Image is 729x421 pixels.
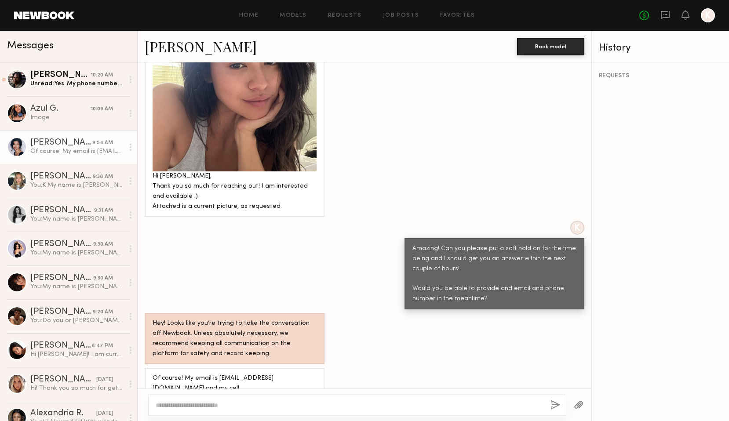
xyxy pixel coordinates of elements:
[30,375,96,384] div: [PERSON_NAME]
[30,249,124,257] div: You: My name is [PERSON_NAME] and I am a Producer for Monster Energy and Bang Energy! We have an ...
[92,342,113,350] div: 6:47 PM
[94,207,113,215] div: 9:31 AM
[440,13,475,18] a: Favorites
[30,215,124,223] div: You: My name is [PERSON_NAME] and I am a Producer for Monster Energy and Bang Energy! We have an ...
[599,43,722,53] div: History
[30,283,124,291] div: You: My name is [PERSON_NAME] and I am a Producer for Monster Energy and Bang Energy! We have an ...
[517,38,584,55] button: Book model
[30,105,91,113] div: Azul G.
[701,8,715,22] a: K
[30,341,92,350] div: [PERSON_NAME]
[328,13,362,18] a: Requests
[30,240,93,249] div: [PERSON_NAME]
[153,171,317,212] div: Hi [PERSON_NAME], Thank you so much for reaching out! I am interested and available :) Attached i...
[96,376,113,384] div: [DATE]
[93,240,113,249] div: 9:30 AM
[153,319,317,359] div: Hey! Looks like you’re trying to take the conversation off Newbook. Unless absolutely necessary, ...
[91,105,113,113] div: 10:09 AM
[383,13,419,18] a: Job Posts
[93,308,113,316] div: 9:20 AM
[92,139,113,147] div: 9:54 AM
[30,181,124,189] div: You: K My name is [PERSON_NAME] and I am a Producer for Monster Energy and Bang Energy! We have a...
[280,13,306,18] a: Models
[239,13,259,18] a: Home
[145,37,257,56] a: [PERSON_NAME]
[599,73,722,79] div: REQUESTS
[30,113,124,122] div: Image
[30,316,124,325] div: You: Do you or [PERSON_NAME] know of any other [DEMOGRAPHIC_DATA] that would be available [DATE] ...
[30,350,124,359] div: Hi [PERSON_NAME]! I am currently on the east coast and I’m not sure I would be able to make it fo...
[30,308,93,316] div: [PERSON_NAME]
[30,409,96,418] div: Alexandria R.
[93,173,113,181] div: 9:38 AM
[30,138,92,147] div: [PERSON_NAME]
[30,274,93,283] div: [PERSON_NAME]
[153,374,317,404] div: Of course! My email is [EMAIL_ADDRESS][DOMAIN_NAME] and my cell is [PHONE_NUMBER]
[412,244,576,305] div: Amazing! Can you please put a soft hold on for the time being and I should get you an answer with...
[30,71,91,80] div: [PERSON_NAME]
[30,80,124,88] div: Unread: Yes. My phone number is [PHONE_NUMBER] Email: [EMAIL_ADDRESS][DOMAIN_NAME]
[30,147,124,156] div: Of course! My email is [EMAIL_ADDRESS][DOMAIN_NAME] and my cell is [PHONE_NUMBER]
[517,42,584,50] a: Book model
[30,384,124,392] div: Hi! Thank you so much for getting back to me! I unfortunately was confirmed another job for a bri...
[30,206,94,215] div: [PERSON_NAME]
[7,41,54,51] span: Messages
[30,172,93,181] div: [PERSON_NAME]
[93,274,113,283] div: 9:30 AM
[91,71,113,80] div: 10:20 AM
[96,410,113,418] div: [DATE]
